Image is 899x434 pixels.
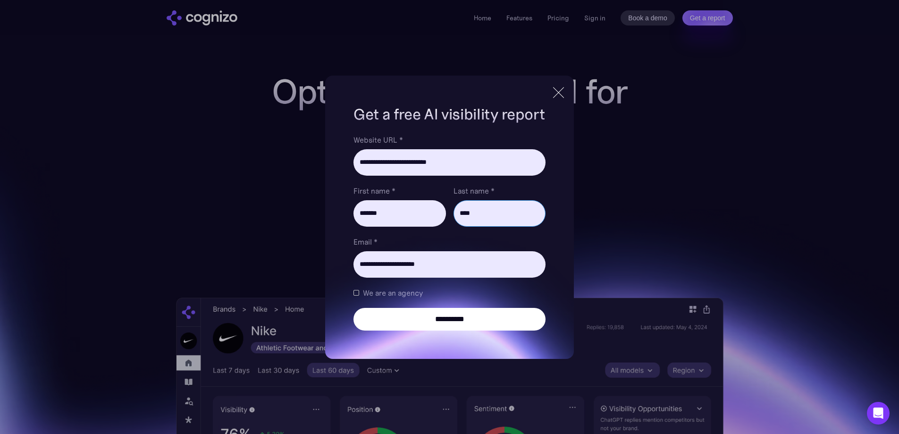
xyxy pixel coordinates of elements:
label: Email * [353,236,545,247]
span: We are an agency [363,287,423,298]
label: First name * [353,185,445,196]
h1: Get a free AI visibility report [353,104,545,125]
div: Open Intercom Messenger [867,402,890,425]
label: Last name * [454,185,546,196]
form: Brand Report Form [353,134,545,331]
label: Website URL * [353,134,545,145]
